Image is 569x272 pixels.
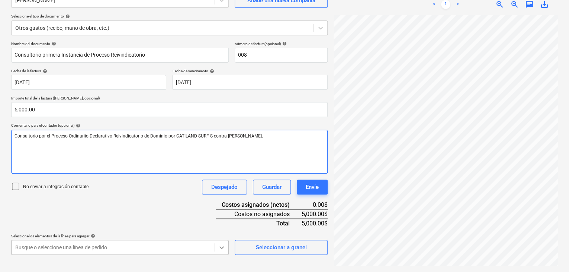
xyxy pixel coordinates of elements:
input: Nombre del documento [11,48,229,63]
button: Seleccionar a granel [235,240,328,255]
input: Fecha de factura no especificada [11,75,166,90]
span: help [89,234,95,238]
span: help [281,41,287,46]
div: Fecha de la factura [11,69,166,73]
div: Costos no asignados [216,209,302,219]
div: Seleccionar a granel [255,243,306,252]
div: 0.00$ [302,200,328,209]
span: help [64,14,70,19]
div: Total [216,219,302,228]
span: help [208,69,214,73]
div: Seleccione los elementos de la línea para agregar [11,234,229,238]
button: Despejado [202,180,247,194]
div: Despejado [211,182,238,192]
div: Comentario para el contador (opcional) [11,123,328,128]
p: No enviar a integración contable [23,184,89,190]
button: Guardar [253,180,291,194]
div: 5,000.00$ [302,209,328,219]
span: help [50,41,56,46]
span: help [74,123,80,128]
div: Seleccione el tipo de documento [11,14,328,19]
div: Costos asignados (netos) [216,200,302,209]
div: número de factura (opcional) [235,41,328,46]
button: Envíe [297,180,328,194]
div: Nombre del documento [11,41,229,46]
div: Widget de chat [532,236,569,272]
iframe: Chat Widget [532,236,569,272]
div: Guardar [262,182,282,192]
input: Fecha de vencimiento no especificada [172,75,327,90]
div: 5,000.00$ [302,219,328,228]
p: Importe total de la factura ([PERSON_NAME], opcional) [11,96,328,102]
div: Fecha de vencimiento [172,69,327,73]
input: Importe total de la factura (coste neto, opcional) [11,102,328,117]
span: Consultorio por el Proceso Ordinariio Declarativo Reivindicatorio de Dominio por CATILAND SURF S ... [15,133,263,139]
span: help [41,69,47,73]
div: Envíe [306,182,319,192]
input: número de factura [235,48,328,63]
